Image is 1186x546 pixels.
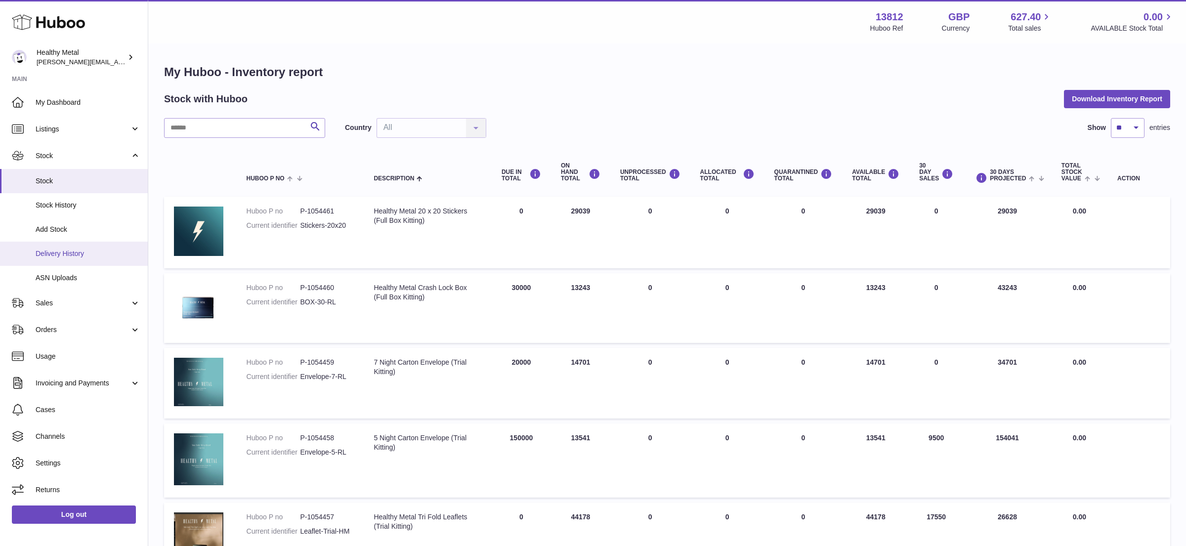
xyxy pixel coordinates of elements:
a: 627.40 Total sales [1008,10,1052,33]
td: 13541 [842,423,909,498]
td: 0 [690,197,764,268]
span: Returns [36,485,140,495]
td: 0 [610,423,690,498]
img: product image [174,433,223,485]
span: Stock History [36,201,140,210]
td: 0 [610,348,690,419]
a: 0.00 AVAILABLE Stock Total [1091,10,1174,33]
img: product image [174,358,223,406]
span: ASN Uploads [36,273,140,283]
span: Orders [36,325,130,335]
td: 14701 [551,348,610,419]
span: 0.00 [1073,358,1086,366]
span: Add Stock [36,225,140,234]
span: [PERSON_NAME][EMAIL_ADDRESS][DOMAIN_NAME] [37,58,198,66]
td: 0 [492,197,551,268]
span: 0.00 [1073,284,1086,292]
td: 0 [909,273,963,343]
td: 30000 [492,273,551,343]
span: Sales [36,298,130,308]
dt: Huboo P no [247,512,300,522]
dt: Current identifier [247,527,300,536]
dt: Huboo P no [247,433,300,443]
td: 0 [610,273,690,343]
div: 30 DAY SALES [919,163,953,182]
td: 0 [909,197,963,268]
span: 0 [802,284,805,292]
td: 29039 [551,197,610,268]
span: 0.00 [1144,10,1163,24]
strong: 13812 [876,10,903,24]
dd: P-1054459 [300,358,354,367]
dd: BOX-30-RL [300,297,354,307]
dd: P-1054458 [300,433,354,443]
span: 0 [802,513,805,521]
div: Action [1117,175,1160,182]
span: Delivery History [36,249,140,258]
h1: My Huboo - Inventory report [164,64,1170,80]
td: 0 [909,348,963,419]
span: My Dashboard [36,98,140,107]
dd: P-1054461 [300,207,354,216]
td: 13243 [551,273,610,343]
span: 0 [802,434,805,442]
span: 627.40 [1011,10,1041,24]
div: Currency [942,24,970,33]
dt: Current identifier [247,221,300,230]
td: 0 [610,197,690,268]
dt: Huboo P no [247,207,300,216]
span: 0.00 [1073,513,1086,521]
dt: Huboo P no [247,283,300,293]
span: 0.00 [1073,207,1086,215]
dt: Huboo P no [247,358,300,367]
img: jose@healthy-metal.com [12,50,27,65]
span: Invoicing and Payments [36,378,130,388]
dd: Leaflet-Trial-HM [300,527,354,536]
td: 34701 [963,348,1052,419]
span: Settings [36,459,140,468]
strong: GBP [948,10,970,24]
div: ALLOCATED Total [700,168,755,182]
span: 0 [802,207,805,215]
div: Healthy Metal Crash Lock Box (Full Box Kitting) [374,283,481,302]
img: product image [174,283,223,331]
span: Stock [36,151,130,161]
dd: P-1054460 [300,283,354,293]
td: 13243 [842,273,909,343]
div: QUARANTINED Total [774,168,833,182]
td: 29039 [963,197,1052,268]
img: product image [174,207,223,256]
button: Download Inventory Report [1064,90,1170,108]
td: 43243 [963,273,1052,343]
div: Healthy Metal [37,48,126,67]
span: Total sales [1008,24,1052,33]
dt: Current identifier [247,448,300,457]
span: Channels [36,432,140,441]
td: 20000 [492,348,551,419]
span: 30 DAYS PROJECTED [990,169,1026,182]
dd: Stickers-20x20 [300,221,354,230]
dd: Envelope-5-RL [300,448,354,457]
td: 154041 [963,423,1052,498]
span: Usage [36,352,140,361]
dd: Envelope-7-RL [300,372,354,381]
dt: Current identifier [247,372,300,381]
div: 7 Night Carton Envelope (Trial Kitting) [374,358,481,377]
span: AVAILABLE Stock Total [1091,24,1174,33]
div: ON HAND Total [561,163,600,182]
td: 0 [690,423,764,498]
div: DUE IN TOTAL [502,168,541,182]
label: Show [1088,123,1106,132]
dt: Current identifier [247,297,300,307]
span: Cases [36,405,140,415]
dd: P-1054457 [300,512,354,522]
td: 29039 [842,197,909,268]
span: Description [374,175,414,182]
td: 13541 [551,423,610,498]
div: Huboo Ref [870,24,903,33]
label: Country [345,123,372,132]
div: Healthy Metal Tri Fold Leaflets (Trial Kitting) [374,512,481,531]
td: 0 [690,273,764,343]
span: Stock [36,176,140,186]
span: Huboo P no [247,175,285,182]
